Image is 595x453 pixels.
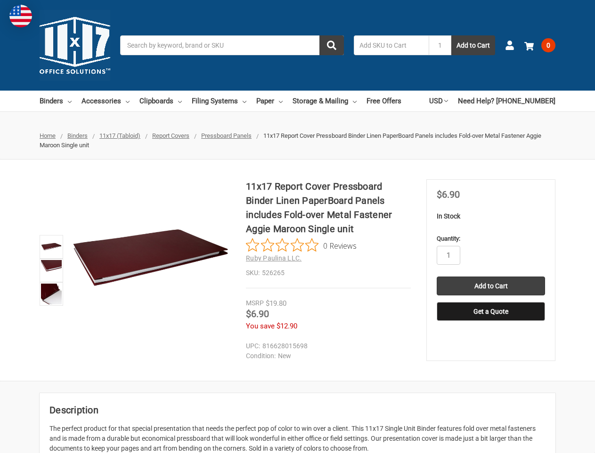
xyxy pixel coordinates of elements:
img: duty and tax information for United States [9,5,32,27]
a: Accessories [82,91,130,111]
a: Paper [256,91,283,111]
a: USD [429,91,448,111]
dt: SKU: [246,268,260,278]
a: Report Covers [152,132,189,139]
a: Binders [67,132,88,139]
a: Free Offers [367,91,401,111]
button: Add to Cart [451,35,495,55]
a: 0 [524,33,555,58]
img: 11x17 Report Cover Pressboard Binder Linen PaperBoard Panels includes Fold-over Metal Fastener Ag... [41,260,62,281]
a: Storage & Mailing [293,91,357,111]
a: Ruby Paulina LLC. [246,254,302,262]
h1: 11x17 Report Cover Pressboard Binder Linen PaperBoard Panels includes Fold-over Metal Fastener Ag... [246,179,411,236]
input: Add to Cart [437,277,545,295]
span: $19.80 [266,299,286,308]
img: 11x17 Report Cover Pressboard Binder Linen PaperBoard Panels includes Fold-over Metal Fastener Ag... [41,284,62,304]
button: Rated 0 out of 5 stars from 0 reviews. Jump to reviews. [246,238,357,252]
dt: Condition: [246,351,276,361]
a: Binders [40,91,72,111]
dd: 526265 [246,268,411,278]
label: Quantity: [437,234,545,243]
a: Pressboard Panels [201,132,252,139]
dd: 816628015698 [246,341,407,351]
a: Clipboards [139,91,182,111]
input: Add SKU to Cart [354,35,429,55]
span: $12.90 [277,322,297,330]
span: 11x17 Report Cover Pressboard Binder Linen PaperBoard Panels includes Fold-over Metal Fastener Ag... [40,132,541,149]
img: 11x17 Report Cover Pressboard Binder Linen PaperBoard Panels includes Fold-over Metal Fastener Ag... [71,179,230,339]
p: In Stock [437,211,545,221]
a: 11x17 (Tabloid) [99,132,140,139]
span: 0 Reviews [323,238,357,252]
img: 11x17.com [40,10,110,81]
h2: Description [49,403,546,417]
a: Need Help? [PHONE_NUMBER] [458,91,555,111]
span: $6.90 [246,308,269,319]
span: 0 [541,38,555,52]
input: Search by keyword, brand or SKU [120,35,344,55]
dt: UPC: [246,341,260,351]
dd: New [246,351,407,361]
span: $6.90 [437,189,460,200]
div: MSRP [246,298,264,308]
a: Home [40,132,56,139]
span: You save [246,322,275,330]
img: 11x17 Report Cover Pressboard Binder Linen PaperBoard Panels includes Fold-over Metal Fastener Ag... [41,236,62,257]
a: Filing Systems [192,91,246,111]
button: Get a Quote [437,302,545,321]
